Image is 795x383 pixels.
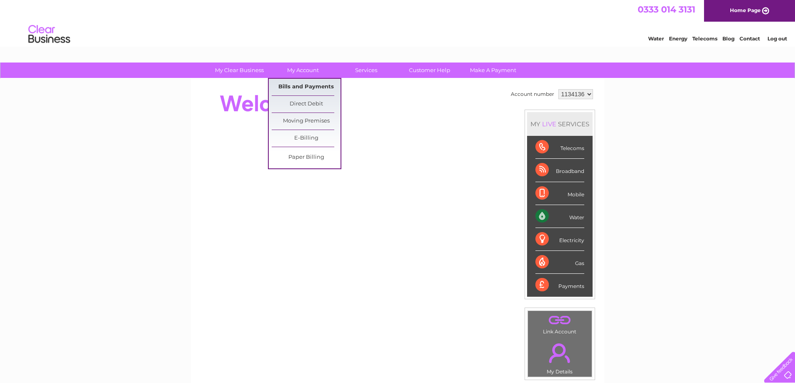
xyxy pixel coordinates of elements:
[535,159,584,182] div: Broadband
[509,87,556,101] td: Account number
[648,35,664,42] a: Water
[669,35,687,42] a: Energy
[535,136,584,159] div: Telecoms
[205,63,274,78] a: My Clear Business
[535,228,584,251] div: Electricity
[638,4,695,15] a: 0333 014 3131
[767,35,787,42] a: Log out
[535,274,584,296] div: Payments
[739,35,760,42] a: Contact
[692,35,717,42] a: Telecoms
[722,35,734,42] a: Blog
[527,112,593,136] div: MY SERVICES
[535,205,584,228] div: Water
[272,79,341,95] a: Bills and Payments
[28,22,71,47] img: logo.png
[535,251,584,274] div: Gas
[272,130,341,147] a: E-Billing
[395,63,464,78] a: Customer Help
[530,313,590,328] a: .
[272,96,341,113] a: Direct Debit
[268,63,337,78] a: My Account
[527,310,592,337] td: Link Account
[272,113,341,130] a: Moving Premises
[540,120,558,128] div: LIVE
[527,336,592,377] td: My Details
[459,63,527,78] a: Make A Payment
[332,63,401,78] a: Services
[535,182,584,205] div: Mobile
[530,338,590,368] a: .
[272,149,341,166] a: Paper Billing
[201,5,595,40] div: Clear Business is a trading name of Verastar Limited (registered in [GEOGRAPHIC_DATA] No. 3667643...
